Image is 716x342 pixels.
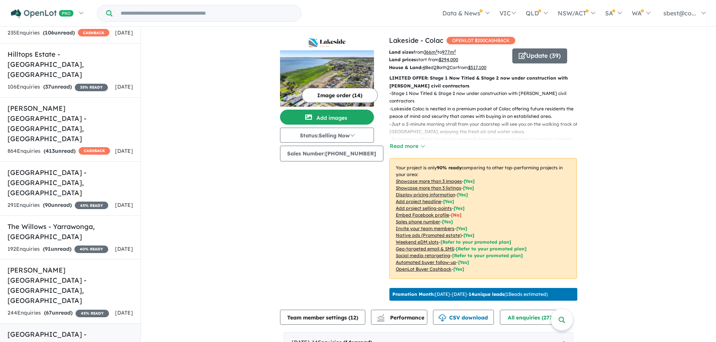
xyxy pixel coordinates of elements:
h5: The Willows - Yarrawonga , [GEOGRAPHIC_DATA] [8,221,133,242]
b: Promotion Month: [392,291,435,297]
strong: ( unread) [43,83,72,90]
img: Openlot PRO Logo White [11,9,74,18]
span: 106 [45,29,54,36]
span: 91 [45,246,51,252]
u: 977 m [442,49,456,55]
span: [DATE] [115,246,133,252]
p: start from [389,56,507,63]
h5: [PERSON_NAME][GEOGRAPHIC_DATA] - [GEOGRAPHIC_DATA] , [GEOGRAPHIC_DATA] [8,265,133,306]
span: [DATE] [115,309,133,316]
u: 2 [434,65,436,70]
u: OpenLot Buyer Cashback [396,266,451,272]
u: Sales phone number [396,219,440,224]
b: House & Land: [389,65,422,70]
button: Add images [280,110,374,125]
u: $ 294,000 [439,57,458,62]
span: [ Yes ] [464,178,475,184]
u: Add project selling-points [396,205,452,211]
span: [ Yes ] [454,205,465,211]
p: LIMITED OFFER: Stage 1 Now Titled & Stage 2 now under construction with [PERSON_NAME] civil contr... [389,74,577,90]
span: 413 [45,148,55,154]
span: [ No ] [451,212,462,218]
span: 90 [45,202,51,208]
u: Display pricing information [396,192,455,197]
span: [ Yes ] [457,192,468,197]
span: Performance [378,314,424,321]
p: - Just a 2-minute morning stroll from your doorstep will see you on the walking track of [GEOGRAP... [389,121,583,136]
input: Try estate name, suburb, builder or developer [114,5,300,21]
span: [Refer to your promoted plan] [456,246,527,252]
span: [DATE] [115,29,133,36]
b: Land sizes [389,49,413,55]
span: 40 % READY [74,246,108,253]
div: 291 Enquir ies [8,201,108,210]
strong: ( unread) [43,29,75,36]
u: Showcase more than 3 images [396,178,462,184]
button: Sales Number:[PHONE_NUMBER] [280,146,383,161]
strong: ( unread) [44,148,76,154]
u: Social media retargeting [396,253,450,258]
span: CASHBACK [79,147,110,155]
div: 244 Enquir ies [8,309,109,318]
span: 45 % READY [76,310,109,317]
img: download icon [439,314,446,322]
span: [Yes] [453,266,464,272]
img: bar-chart.svg [377,317,384,322]
span: 12 [350,314,356,321]
img: Lakeside - Colac Logo [283,38,371,47]
b: 14 unique leads [469,291,504,297]
u: Native ads (Promoted estate) [396,232,462,238]
p: Bed Bath Car from [389,64,507,71]
span: to [437,49,456,55]
button: Status:Selling Now [280,128,374,143]
strong: ( unread) [44,309,73,316]
span: [DATE] [115,148,133,154]
button: Update (39) [512,48,567,63]
img: line-chart.svg [377,314,384,318]
u: Add project headline [396,199,441,204]
span: [Refer to your promoted plan] [452,253,523,258]
span: 67 [46,309,52,316]
button: Performance [371,310,427,325]
sup: 2 [436,49,437,53]
button: Read more [389,142,425,151]
p: - Expansive walking tracks just moments from home so residents can enjoy a healthy lifestyle [389,136,583,151]
u: 366 m [424,49,437,55]
span: [Yes] [458,259,469,265]
span: [DATE] [115,202,133,208]
span: 37 [45,83,51,90]
span: [ Yes ] [442,219,453,224]
span: [ Yes ] [443,199,454,204]
u: Automated buyer follow-up [396,259,456,265]
a: Lakeside - Colac LogoLakeside - Colac [280,35,374,107]
p: from [389,48,507,56]
span: [Refer to your promoted plan] [440,239,511,245]
button: CSV download [433,310,494,325]
u: 4 [422,65,425,70]
p: - Lakeside Colac is nestled in a premium pocket of Colac offering future residents the peace of m... [389,105,583,121]
u: Invite your team members [396,226,454,231]
h5: [PERSON_NAME][GEOGRAPHIC_DATA] - [GEOGRAPHIC_DATA] , [GEOGRAPHIC_DATA] [8,103,133,144]
h5: Hilltops Estate - [GEOGRAPHIC_DATA] , [GEOGRAPHIC_DATA] [8,49,133,80]
p: Your project is only comparing to other top-performing projects in your area: - - - - - - - - - -... [389,158,577,279]
span: OPENLOT $ 200 CASHBACK [447,37,515,44]
u: Geo-targeted email & SMS [396,246,454,252]
span: [DATE] [115,83,133,90]
p: [DATE] - [DATE] - ( 13 leads estimated) [392,291,548,298]
span: [ Yes ] [456,226,467,231]
h5: [GEOGRAPHIC_DATA] - [GEOGRAPHIC_DATA] , [GEOGRAPHIC_DATA] [8,167,133,198]
img: Lakeside - Colac [280,50,374,107]
a: Lakeside - Colac [389,36,444,45]
u: $ 517,100 [468,65,486,70]
button: Team member settings (12) [280,310,365,325]
u: Weekend eDM slots [396,239,439,245]
span: sbest@co... [663,9,696,17]
div: 864 Enquir ies [8,147,110,156]
sup: 2 [454,49,456,53]
u: Embed Facebook profile [396,212,449,218]
b: 90 % ready [437,165,462,170]
span: [ Yes ] [463,185,474,191]
span: 35 % READY [75,84,108,91]
span: CASHBACK [78,29,109,36]
strong: ( unread) [43,246,71,252]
